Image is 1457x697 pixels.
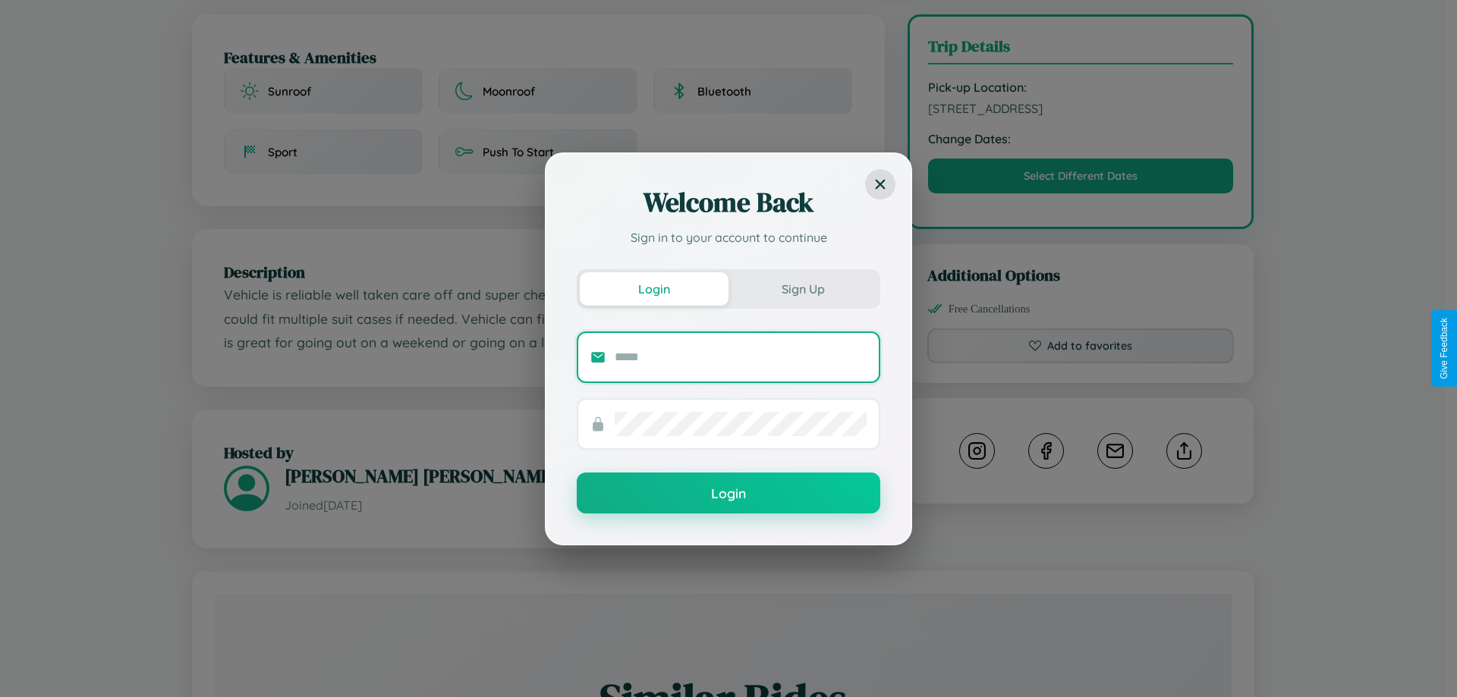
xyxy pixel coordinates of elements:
[577,184,880,221] h2: Welcome Back
[1439,318,1449,379] div: Give Feedback
[580,272,728,306] button: Login
[728,272,877,306] button: Sign Up
[577,473,880,513] button: Login
[577,228,880,246] p: Sign in to your account to continue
